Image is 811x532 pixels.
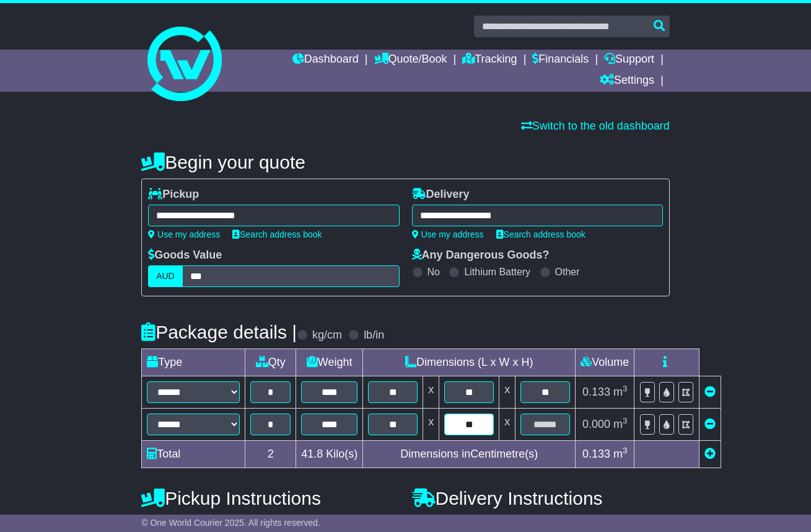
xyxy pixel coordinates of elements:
span: 0.133 [582,448,610,460]
td: Total [142,441,245,468]
td: Volume [576,349,634,376]
span: © One World Courier 2025. All rights reserved. [141,518,320,528]
span: m [613,418,628,430]
td: Dimensions (L x W x H) [363,349,576,376]
a: Use my address [148,229,220,239]
label: Any Dangerous Goods? [412,249,550,262]
a: Remove this item [704,386,716,398]
h4: Pickup Instructions [141,488,399,508]
a: Quote/Book [374,50,447,71]
a: Settings [600,71,654,92]
td: Dimensions in Centimetre(s) [363,441,576,468]
td: x [499,376,515,409]
span: m [613,448,628,460]
a: Remove this item [704,418,716,430]
a: Search address book [496,229,585,239]
label: Delivery [412,188,470,202]
label: kg/cm [312,329,342,342]
td: x [499,409,515,441]
sup: 3 [623,384,628,393]
label: AUD [148,265,183,287]
td: Qty [245,349,296,376]
a: Dashboard [292,50,359,71]
td: Kilo(s) [296,441,363,468]
h4: Delivery Instructions [412,488,670,508]
td: Type [142,349,245,376]
td: 2 [245,441,296,468]
label: No [427,266,440,278]
td: x [423,409,439,441]
a: Switch to the old dashboard [521,120,670,132]
sup: 3 [623,416,628,425]
a: Financials [532,50,589,71]
a: Tracking [462,50,517,71]
span: 41.8 [301,448,323,460]
a: Search address book [232,229,322,239]
h4: Begin your quote [141,152,670,172]
h4: Package details | [141,322,297,342]
span: m [613,386,628,398]
label: Pickup [148,188,199,202]
td: Weight [296,349,363,376]
td: x [423,376,439,409]
span: 0.000 [582,418,610,430]
a: Add new item [704,448,716,460]
label: Other [555,266,580,278]
label: Goods Value [148,249,222,262]
a: Support [604,50,654,71]
span: 0.133 [582,386,610,398]
label: Lithium Battery [464,266,530,278]
label: lb/in [364,329,384,342]
sup: 3 [623,446,628,455]
a: Use my address [412,229,484,239]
